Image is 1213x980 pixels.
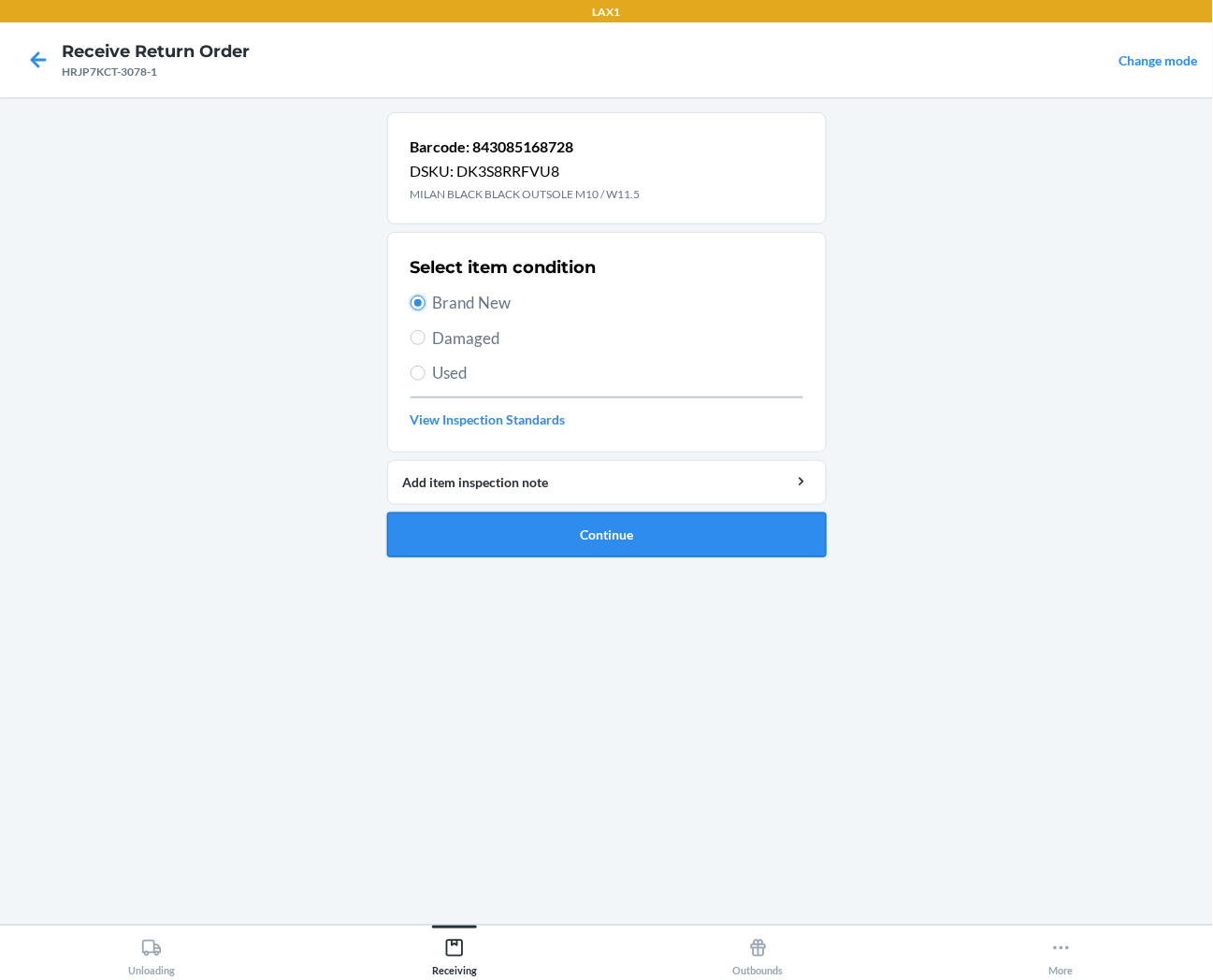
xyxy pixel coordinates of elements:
[411,366,426,381] input: Used
[411,295,426,310] input: Brand New
[1119,52,1198,68] a: Change mode
[1049,930,1074,977] div: More
[433,361,803,385] span: Used
[433,291,803,315] span: Brand New
[607,926,910,977] button: Outbounds
[128,930,175,977] div: Unloading
[411,410,803,429] a: View Inspection Standards
[303,926,606,977] button: Receiving
[432,930,477,977] div: Receiving
[433,326,803,351] span: Damaged
[411,160,641,182] p: DSKU: DK3S8RRFVU8
[411,255,597,280] h2: Select item condition
[62,39,250,64] h4: Receive Return Order
[411,186,641,203] p: MILAN BLACK BLACK OUTSOLE M10 / W11.5
[387,512,827,557] button: Continue
[387,460,827,505] button: Add item inspection note
[733,930,784,977] div: Outbounds
[593,4,621,21] p: LAX1
[62,64,250,80] div: HRJP7KCT-3078-1
[411,136,641,158] p: Barcode: 843085168728
[910,926,1213,977] button: More
[411,330,426,345] input: Damaged
[403,472,811,492] div: Add item inspection note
